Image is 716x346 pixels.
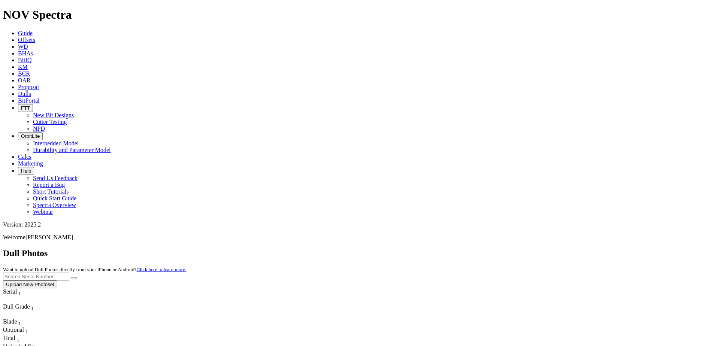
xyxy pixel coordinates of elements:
span: FTT [21,105,30,111]
div: Optional Sort None [3,327,29,335]
a: BHAs [18,50,33,57]
a: Durability and Parameter Model [33,147,111,153]
div: Serial Sort None [3,288,35,297]
span: Sort None [18,318,21,325]
div: Sort None [3,335,29,343]
span: Sort None [18,288,21,295]
div: Sort None [3,318,29,327]
span: Optional [3,327,24,333]
a: Webinar [33,209,53,215]
a: Report a Bug [33,182,65,188]
sub: 1 [18,321,21,326]
a: Marketing [18,160,43,167]
div: Sort None [3,303,55,318]
a: OAR [18,77,31,84]
span: Sort None [17,335,19,341]
a: NPD [33,125,45,132]
button: Upload New Photoset [3,280,57,288]
a: Dulls [18,91,31,97]
button: FTT [18,104,33,112]
a: BCR [18,70,30,77]
p: Welcome [3,234,713,241]
div: Total Sort None [3,335,29,343]
h1: NOV Spectra [3,8,713,22]
h2: Dull Photos [3,248,713,258]
a: Proposal [18,84,39,90]
a: Offsets [18,37,35,43]
a: BitPortal [18,97,40,104]
sub: 1 [18,291,21,296]
button: Help [18,167,34,175]
span: Help [21,168,31,174]
div: Sort None [3,327,29,335]
div: Column Menu [3,297,35,303]
a: Spectra Overview [33,202,76,208]
small: Want to upload Dull Photos directly from your iPhone or Android? [3,267,186,272]
a: KM [18,64,28,70]
sub: 1 [17,337,19,343]
span: OrbitLite [21,133,40,139]
a: WD [18,43,28,50]
sub: 1 [25,329,28,334]
a: Guide [18,30,33,36]
a: New Bit Designs [33,112,74,118]
a: BitIQ [18,57,31,63]
div: Column Menu [3,312,55,318]
input: Search Serial Number [3,273,69,280]
span: Serial [3,288,17,295]
span: Dull Grade [3,303,30,310]
a: Click here to learn more. [137,267,186,272]
button: OrbitLite [18,132,43,140]
a: Calcs [18,154,31,160]
div: Sort None [3,288,35,303]
span: Sort None [31,303,34,310]
a: Cutter Testing [33,119,67,125]
span: Sort None [25,327,28,333]
a: Send Us Feedback [33,175,78,181]
div: Version: 2025.2 [3,221,713,228]
a: Short Tutorials [33,188,69,195]
span: Total [3,335,15,341]
div: Blade Sort None [3,318,29,327]
span: [PERSON_NAME] [25,234,73,240]
sub: 1 [31,306,34,311]
a: Interbedded Model [33,140,79,146]
div: Dull Grade Sort None [3,303,55,312]
a: Quick Start Guide [33,195,76,201]
span: Blade [3,318,17,325]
